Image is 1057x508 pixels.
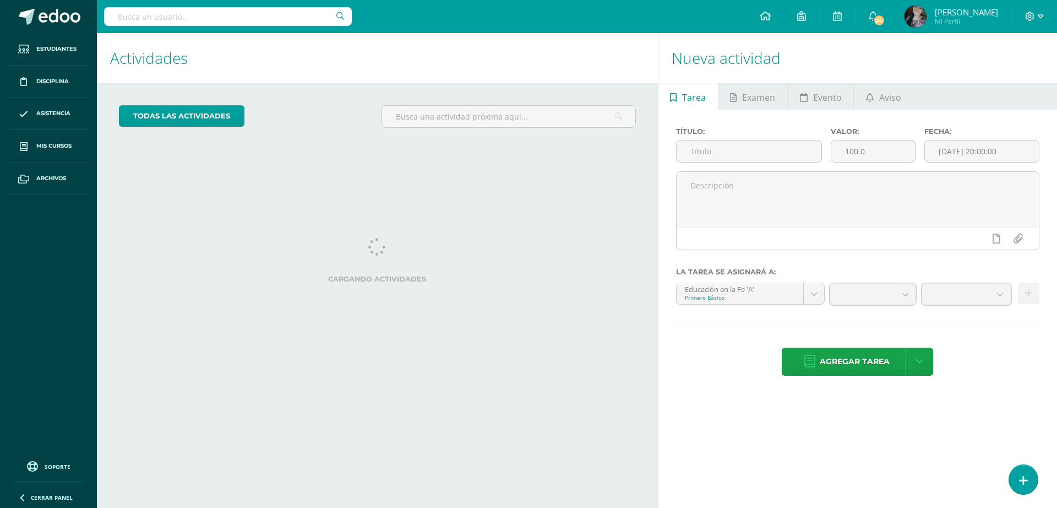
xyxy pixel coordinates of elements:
[677,140,822,162] input: Título
[854,83,913,110] a: Aviso
[9,163,88,195] a: Archivos
[935,7,998,18] span: [PERSON_NAME]
[676,268,1039,276] label: La tarea se asignará a:
[831,140,914,162] input: Puntos máximos
[9,130,88,163] a: Mis cursos
[682,84,706,111] span: Tarea
[119,275,636,283] label: Cargando actividades
[788,83,853,110] a: Evento
[104,7,352,26] input: Busca un usuario...
[925,140,1039,162] input: Fecha de entrega
[742,84,775,111] span: Examen
[9,66,88,98] a: Disciplina
[924,127,1039,136] label: Fecha:
[13,458,84,473] a: Soporte
[382,106,635,127] input: Busca una actividad próxima aquí...
[879,84,901,111] span: Aviso
[905,6,927,28] img: b5ba50f65ad5dabcfd4408fb91298ba6.png
[935,17,998,26] span: Mi Perfil
[31,494,73,501] span: Cerrar panel
[36,174,66,183] span: Archivos
[110,33,645,83] h1: Actividades
[677,283,824,304] a: Educación en la Fe 'A'Primero Básico
[672,33,1044,83] h1: Nueva actividad
[813,84,842,111] span: Evento
[676,127,822,136] label: Título:
[685,283,795,294] div: Educación en la Fe 'A'
[685,294,795,301] div: Primero Básico
[36,45,77,53] span: Estudiantes
[119,105,244,127] a: todas las Actividades
[820,348,890,375] span: Agregar tarea
[831,127,915,136] label: Valor:
[9,98,88,131] a: Asistencia
[36,77,69,86] span: Disciplina
[45,463,70,471] span: Soporte
[873,14,885,26] span: 24
[9,33,88,66] a: Estudiantes
[36,109,70,118] span: Asistencia
[36,142,72,150] span: Mis cursos
[718,83,787,110] a: Examen
[658,83,718,110] a: Tarea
